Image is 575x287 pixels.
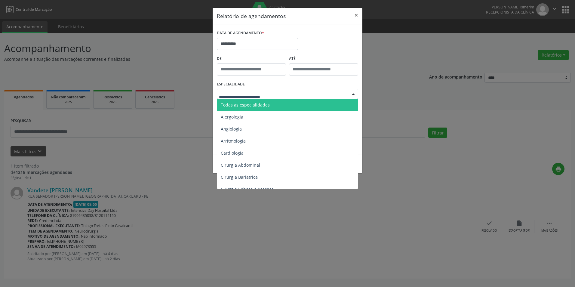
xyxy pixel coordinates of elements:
label: De [217,54,286,63]
button: Close [350,8,362,23]
span: Cardiologia [221,150,244,156]
span: Cirurgia Bariatrica [221,174,258,180]
span: Angiologia [221,126,242,132]
span: Todas as especialidades [221,102,270,108]
h5: Relatório de agendamentos [217,12,286,20]
span: Cirurgia Cabeça e Pescoço [221,186,274,192]
span: Alergologia [221,114,243,120]
span: Arritmologia [221,138,246,144]
label: DATA DE AGENDAMENTO [217,29,264,38]
label: ATÉ [289,54,358,63]
label: ESPECIALIDADE [217,80,245,89]
span: Cirurgia Abdominal [221,162,260,168]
